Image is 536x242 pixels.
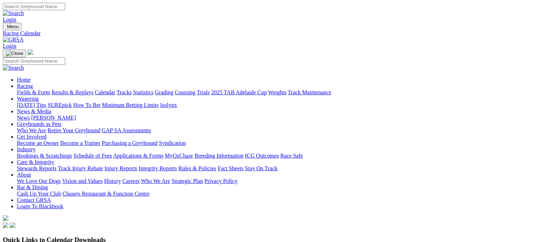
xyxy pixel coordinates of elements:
img: logo-grsa-white.png [3,215,8,221]
a: Weights [268,89,287,95]
a: We Love Our Dogs [17,178,61,184]
a: Stewards Reports [17,165,56,171]
div: Racing [17,89,533,96]
a: Home [17,77,31,83]
a: Contact GRSA [17,197,51,203]
input: Search [3,3,65,10]
a: Breeding Information [195,153,244,159]
a: [DATE] Tips [17,102,46,108]
a: How To Bet [73,102,101,108]
div: News & Media [17,115,533,121]
a: Login To Blackbook [17,203,63,209]
a: Become an Owner [17,140,59,146]
a: SUREpick [48,102,72,108]
div: Industry [17,153,533,159]
a: Stay On Track [245,165,277,171]
a: Minimum Betting Limits [102,102,159,108]
a: Purchasing a Greyhound [102,140,158,146]
a: Vision and Values [62,178,103,184]
div: Care & Integrity [17,165,533,172]
a: Grading [155,89,173,95]
a: ICG Outcomes [245,153,279,159]
a: Who We Are [17,127,46,133]
input: Search [3,57,65,65]
a: Applications & Forms [113,153,164,159]
img: Search [3,10,24,17]
div: About [17,178,533,184]
a: Isolynx [160,102,177,108]
a: Retire Your Greyhound [48,127,100,133]
div: Wagering [17,102,533,108]
a: Injury Reports [104,165,137,171]
a: MyOzChase [165,153,193,159]
button: Toggle navigation [3,23,21,30]
a: Schedule of Fees [73,153,112,159]
a: Industry [17,146,36,152]
a: [PERSON_NAME] [31,115,76,121]
a: Rules & Policies [178,165,216,171]
a: Bookings & Scratchings [17,153,72,159]
a: Cash Up Your Club [17,191,61,197]
a: Trials [197,89,210,95]
a: Fact Sheets [218,165,244,171]
a: Integrity Reports [138,165,177,171]
a: Fields & Form [17,89,50,95]
img: Close [6,51,23,56]
a: Who We Are [141,178,170,184]
a: Careers [122,178,140,184]
a: Syndication [159,140,186,146]
a: Bar & Dining [17,184,48,190]
a: Coursing [175,89,196,95]
a: Wagering [17,96,39,102]
a: Race Safe [280,153,303,159]
a: Statistics [133,89,154,95]
a: Login [3,17,16,23]
img: twitter.svg [10,222,16,228]
a: Chasers Restaurant & Function Centre [62,191,149,197]
a: About [17,172,31,178]
a: Greyhounds as Pets [17,121,61,127]
img: facebook.svg [3,222,8,228]
a: Calendar [95,89,115,95]
div: Get Involved [17,140,533,146]
img: logo-grsa-white.png [27,49,33,55]
img: Search [3,65,24,71]
a: Privacy Policy [204,178,238,184]
a: GAP SA Assessments [102,127,151,133]
a: Track Injury Rebate [58,165,103,171]
a: 2025 TAB Adelaide Cup [211,89,267,95]
a: Care & Integrity [17,159,54,165]
span: Menu [7,24,19,29]
a: Login [3,43,16,49]
img: GRSA [3,37,24,43]
a: Strategic Plan [172,178,203,184]
div: Bar & Dining [17,191,533,197]
div: Greyhounds as Pets [17,127,533,134]
a: Racing Calendar [3,30,533,37]
a: History [104,178,121,184]
button: Toggle navigation [3,50,26,57]
a: News [17,115,30,121]
a: Racing [17,83,33,89]
a: Tracks [117,89,132,95]
a: Get Involved [17,134,47,140]
a: Results & Replays [51,89,93,95]
a: News & Media [17,108,51,114]
a: Become a Trainer [60,140,100,146]
a: Track Maintenance [288,89,331,95]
